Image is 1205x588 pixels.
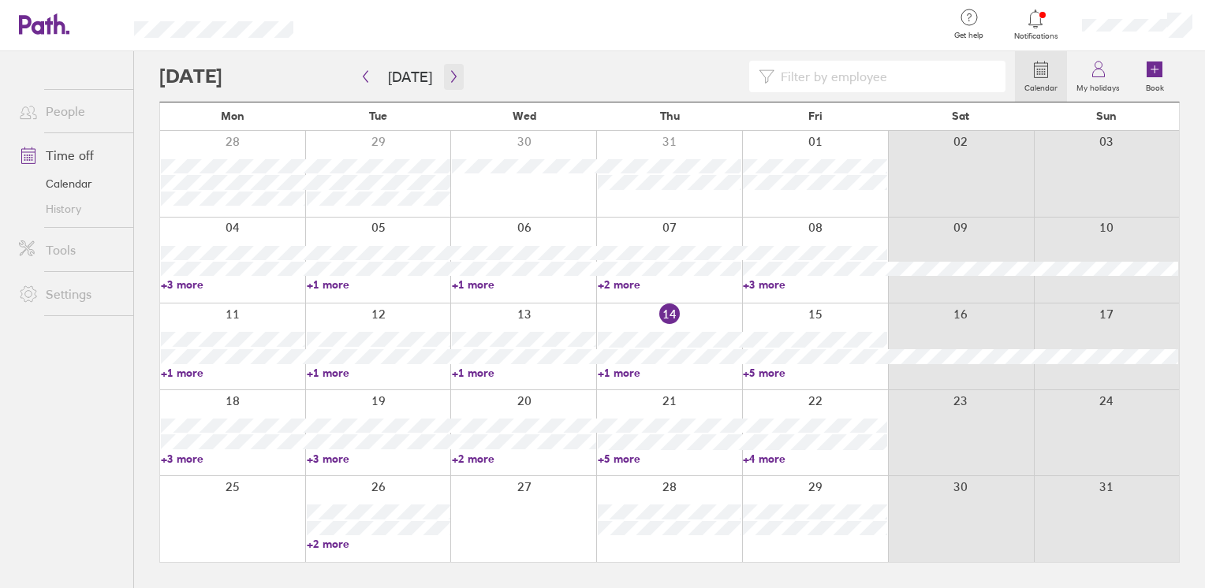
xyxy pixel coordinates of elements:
[1010,8,1061,41] a: Notifications
[808,110,823,122] span: Fri
[161,366,305,380] a: +1 more
[943,31,994,40] span: Get help
[743,366,887,380] a: +5 more
[1129,51,1180,102] a: Book
[1067,51,1129,102] a: My holidays
[743,277,887,292] a: +3 more
[1015,79,1067,93] label: Calendar
[307,366,451,380] a: +1 more
[221,110,244,122] span: Mon
[743,452,887,466] a: +4 more
[1136,79,1173,93] label: Book
[660,110,680,122] span: Thu
[375,64,445,90] button: [DATE]
[307,452,451,466] a: +3 more
[161,452,305,466] a: +3 more
[598,277,742,292] a: +2 more
[452,366,596,380] a: +1 more
[774,61,997,91] input: Filter by employee
[6,234,133,266] a: Tools
[6,140,133,171] a: Time off
[6,196,133,221] a: History
[452,277,596,292] a: +1 more
[1015,51,1067,102] a: Calendar
[6,95,133,127] a: People
[1096,110,1117,122] span: Sun
[369,110,387,122] span: Tue
[452,452,596,466] a: +2 more
[1067,79,1129,93] label: My holidays
[307,537,451,551] a: +2 more
[6,171,133,196] a: Calendar
[6,278,133,310] a: Settings
[598,366,742,380] a: +1 more
[598,452,742,466] a: +5 more
[161,277,305,292] a: +3 more
[952,110,969,122] span: Sat
[307,277,451,292] a: +1 more
[1010,32,1061,41] span: Notifications
[513,110,536,122] span: Wed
